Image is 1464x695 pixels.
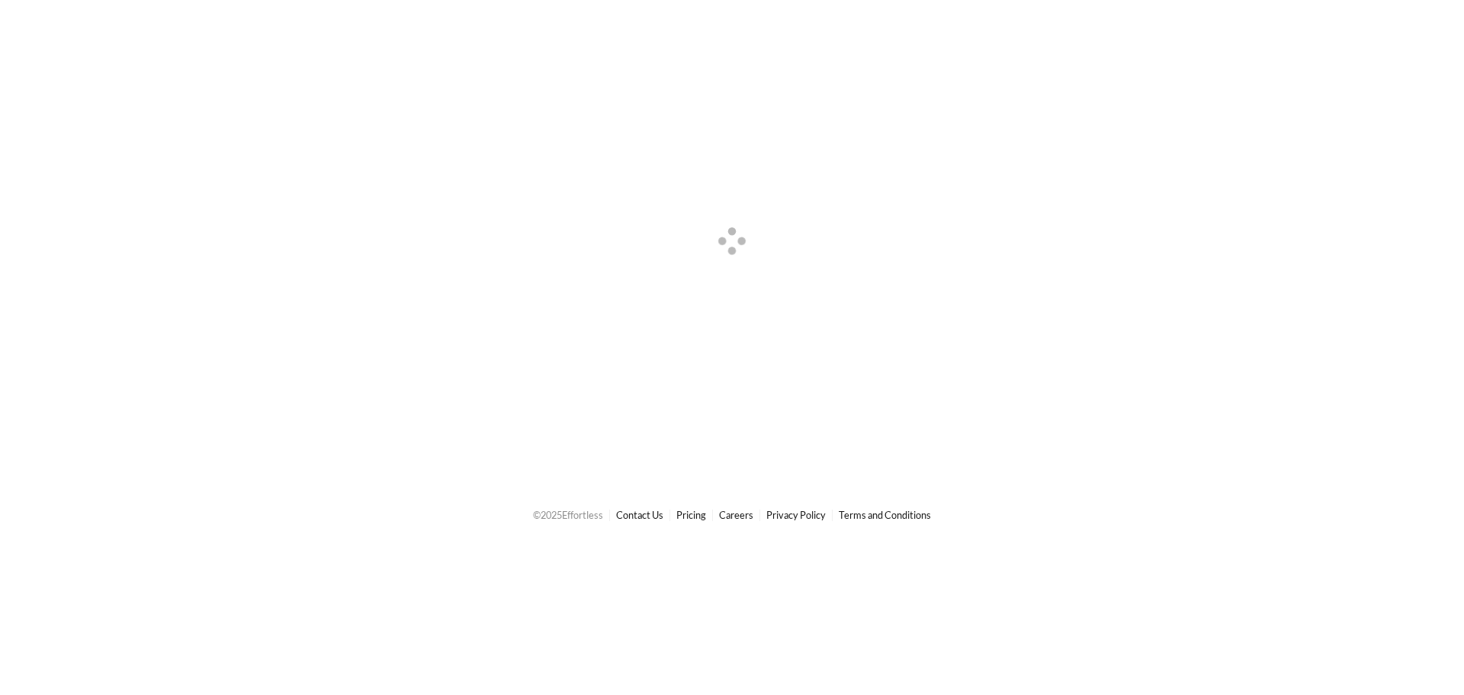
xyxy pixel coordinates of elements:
[719,509,753,521] a: Careers
[766,509,826,521] a: Privacy Policy
[676,509,706,521] a: Pricing
[533,509,603,521] span: © 2025 Effortless
[839,509,931,521] a: Terms and Conditions
[616,509,663,521] a: Contact Us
